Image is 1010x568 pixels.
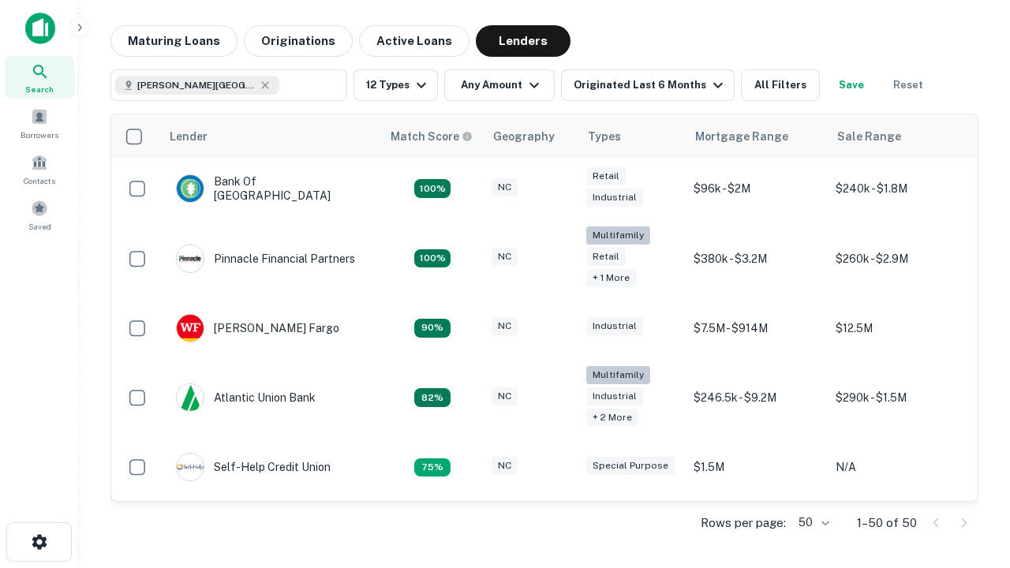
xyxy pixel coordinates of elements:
[176,245,355,273] div: Pinnacle Financial Partners
[586,409,638,427] div: + 2 more
[931,391,1010,467] iframe: Chat Widget
[828,298,970,358] td: $12.5M
[381,114,484,159] th: Capitalize uses an advanced AI algorithm to match your search with the best lender. The match sco...
[826,69,877,101] button: Save your search to get updates of matches that match your search criteria.
[177,245,204,272] img: picture
[170,127,208,146] div: Lender
[177,315,204,342] img: picture
[701,514,786,532] p: Rows per page:
[5,102,74,144] a: Borrowers
[586,317,643,335] div: Industrial
[25,83,54,95] span: Search
[828,114,970,159] th: Sale Range
[792,511,832,534] div: 50
[883,69,933,101] button: Reset
[686,437,828,497] td: $1.5M
[492,387,518,405] div: NC
[177,175,204,202] img: picture
[492,457,518,475] div: NC
[137,78,256,92] span: [PERSON_NAME][GEOGRAPHIC_DATA], [GEOGRAPHIC_DATA]
[391,128,469,145] h6: Match Score
[25,13,55,44] img: capitalize-icon.png
[492,248,518,266] div: NC
[493,127,555,146] div: Geography
[176,453,331,481] div: Self-help Credit Union
[5,56,74,99] a: Search
[176,314,339,342] div: [PERSON_NAME] Fargo
[177,384,204,411] img: picture
[686,358,828,438] td: $246.5k - $9.2M
[586,457,675,475] div: Special Purpose
[353,69,438,101] button: 12 Types
[24,174,55,187] span: Contacts
[476,25,570,57] button: Lenders
[414,458,451,477] div: Matching Properties: 10, hasApolloMatch: undefined
[28,220,51,233] span: Saved
[176,174,365,203] div: Bank Of [GEOGRAPHIC_DATA]
[414,179,451,198] div: Matching Properties: 14, hasApolloMatch: undefined
[828,437,970,497] td: N/A
[686,298,828,358] td: $7.5M - $914M
[586,269,636,287] div: + 1 more
[484,114,578,159] th: Geography
[586,366,650,384] div: Multifamily
[828,159,970,219] td: $240k - $1.8M
[586,189,643,207] div: Industrial
[586,387,643,405] div: Industrial
[5,193,74,236] a: Saved
[414,388,451,407] div: Matching Properties: 11, hasApolloMatch: undefined
[586,226,650,245] div: Multifamily
[578,114,686,159] th: Types
[857,514,917,532] p: 1–50 of 50
[686,219,828,298] td: $380k - $3.2M
[414,319,451,338] div: Matching Properties: 12, hasApolloMatch: undefined
[561,69,735,101] button: Originated Last 6 Months
[177,454,204,480] img: picture
[492,178,518,196] div: NC
[176,383,316,412] div: Atlantic Union Bank
[444,69,555,101] button: Any Amount
[686,159,828,219] td: $96k - $2M
[828,358,970,438] td: $290k - $1.5M
[837,127,901,146] div: Sale Range
[588,127,621,146] div: Types
[695,127,788,146] div: Mortgage Range
[5,148,74,190] a: Contacts
[686,114,828,159] th: Mortgage Range
[586,248,626,266] div: Retail
[21,129,58,141] span: Borrowers
[574,76,728,95] div: Originated Last 6 Months
[741,69,820,101] button: All Filters
[160,114,381,159] th: Lender
[828,219,970,298] td: $260k - $2.9M
[586,167,626,185] div: Retail
[391,128,473,145] div: Capitalize uses an advanced AI algorithm to match your search with the best lender. The match sco...
[492,317,518,335] div: NC
[244,25,353,57] button: Originations
[110,25,238,57] button: Maturing Loans
[359,25,469,57] button: Active Loans
[414,249,451,268] div: Matching Properties: 24, hasApolloMatch: undefined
